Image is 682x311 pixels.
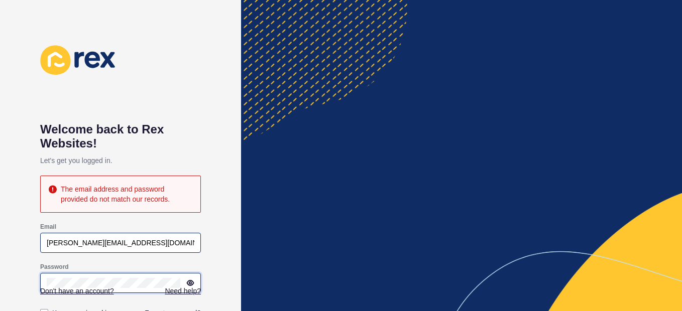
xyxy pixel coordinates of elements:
[61,184,192,204] div: The email address and password provided do not match our records.
[40,263,69,271] label: Password
[40,150,201,171] p: Let's get you logged in.
[47,238,194,248] input: e.g. name@company.com
[40,286,114,296] a: Don't have an account?
[40,223,56,231] label: Email
[165,286,201,296] a: Need help?
[40,122,201,150] h1: Welcome back to Rex Websites!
